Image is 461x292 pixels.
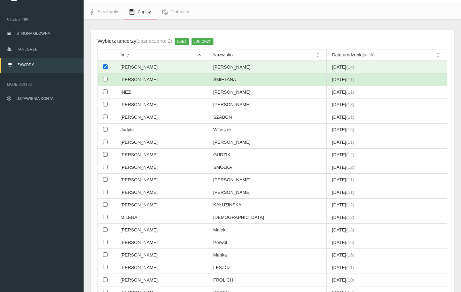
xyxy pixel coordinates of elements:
td: ŚMIETANA [208,73,327,86]
span: (12) [346,202,354,207]
td: LESZCZ [208,261,327,274]
a: Płatności [157,4,195,19]
td: [PERSON_NAME] [115,236,208,249]
td: KAŁUZIŃSKA [208,199,327,211]
td: GUDZIK [208,149,327,161]
td: [PERSON_NAME] [208,186,327,199]
td: [DATE] [327,124,447,136]
td: [DATE] [327,186,447,199]
td: [DATE] [327,261,447,274]
span: (10) [346,277,354,283]
th: Imię [115,49,208,61]
span: (12) [346,152,354,157]
td: [DATE] [327,236,447,249]
td: [PERSON_NAME] [115,224,208,236]
span: (15) [346,127,354,132]
span: (14) [346,64,354,70]
div: Wybierz tancerzy [97,37,172,46]
td: [DATE] [327,211,447,224]
td: [DATE] [327,149,447,161]
td: [DATE] [327,174,447,186]
span: Ustawienia konta [16,96,54,101]
td: [DATE] [327,73,447,86]
span: Szczegóły [97,9,118,14]
td: [DATE] [327,274,447,286]
td: [PERSON_NAME] [115,98,208,111]
td: Witoszek [208,124,327,136]
td: FROLICH [208,274,327,286]
span: (zaznaczono: 2) [136,38,172,44]
span: Strona główna [16,31,50,35]
span: (11) [346,265,354,270]
td: [DATE] [327,61,447,73]
span: Zapisy [138,9,151,14]
td: [PERSON_NAME] [208,86,327,98]
td: Judyta [115,124,208,136]
td: [PERSON_NAME] [208,174,327,186]
td: [PERSON_NAME] [115,186,208,199]
td: [PERSON_NAME] [115,111,208,124]
span: (11) [346,190,354,195]
span: DUET [175,38,189,45]
span: Moje konto [7,81,77,88]
td: SZABOŃ [208,111,327,124]
td: Małek [208,224,327,236]
span: (11) [346,77,354,82]
span: (11) [346,177,354,182]
td: [PERSON_NAME] [115,174,208,186]
td: Mańka [208,249,327,261]
td: Porwoł [208,236,327,249]
td: [PERSON_NAME] [208,136,327,149]
td: [DATE] [327,136,447,149]
span: (11) [346,115,354,120]
td: MILENA [115,211,208,224]
td: [DATE] [327,199,447,211]
td: [DATE] [327,111,447,124]
a: Zapisy [124,4,156,19]
td: [PERSON_NAME] [115,261,208,274]
a: Szczegóły [84,4,124,19]
td: [PERSON_NAME] [115,161,208,174]
td: [PERSON_NAME] [208,98,327,111]
th: Data urodzenia [327,49,447,61]
span: (11) [346,89,354,95]
span: (wiek) [363,52,375,57]
span: (16) [346,240,354,245]
td: [DATE] [327,249,447,261]
td: [PERSON_NAME] [208,61,327,73]
td: [PERSON_NAME] [115,61,208,73]
span: Zawody [17,63,34,67]
span: (13) [346,102,354,107]
td: [PERSON_NAME] [115,73,208,86]
span: Uczestnik [7,16,77,23]
td: [DEMOGRAPHIC_DATA] [208,211,327,224]
td: [DATE] [327,98,447,111]
td: [PERSON_NAME] [115,249,208,261]
th: Nazwisko [208,49,327,61]
span: (11) [346,140,354,145]
td: [DATE] [327,161,447,174]
span: (13) [346,227,354,232]
td: INEZ [115,86,208,98]
td: [PERSON_NAME] [115,274,208,286]
span: (13) [346,215,354,220]
td: [DATE] [327,224,447,236]
span: (16) [346,252,354,258]
span: Płatności [171,9,189,14]
td: [PERSON_NAME] [115,136,208,149]
td: [PERSON_NAME] [115,149,208,161]
td: SMOŁKA [208,161,327,174]
span: (12) [346,165,354,170]
span: Tancerze [17,47,37,51]
td: [PERSON_NAME] [115,199,208,211]
td: [DATE] [327,86,447,98]
span: JUNIORZY [192,38,213,45]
